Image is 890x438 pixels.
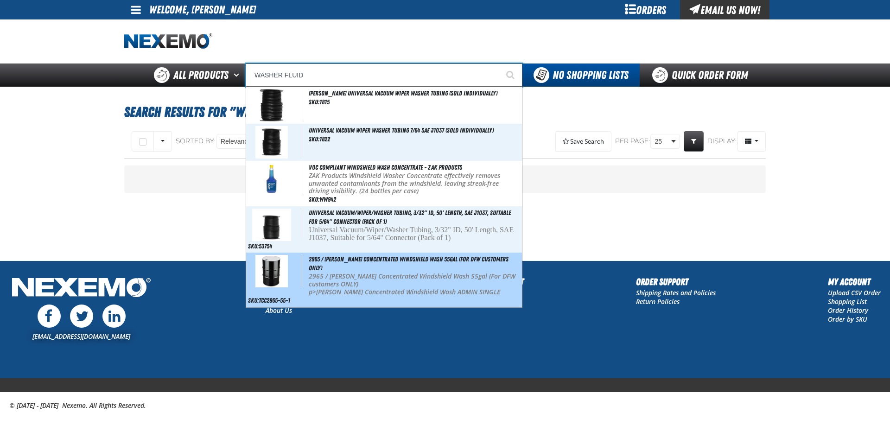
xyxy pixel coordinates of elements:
[309,89,497,97] span: [PERSON_NAME] Universal Vacuum Wiper Washer Tubing (Sold Individually)
[221,137,251,146] span: Relevance
[248,242,272,250] span: SKU:53754
[255,89,288,121] img: 5b1157d79e540005166098-p_16870.jpg
[9,275,153,302] img: Nexemo Logo
[828,306,868,315] a: Order History
[738,132,765,151] span: Product Grid Views Toolbar
[309,135,330,143] span: SKU:1822
[640,63,765,87] a: Quick Order Form
[309,127,494,134] span: Universal Vacuum Wiper Washer Tubing 7/64 SAE J1037 (Sold Individually)
[173,67,229,83] span: All Products
[124,33,212,50] img: Nexemo logo
[153,131,172,152] button: Rows selection options
[266,306,292,315] a: About Us
[309,226,520,242] p: Universal Vacuum/Wiper/Washer Tubing, 3/32" ID, 50' Length, SAE J1037, Suitable for 5/64" Connect...
[499,63,522,87] button: Start Searching
[828,288,881,297] a: Upload CSV Order
[309,164,462,171] span: VOC Compliant Windshield Wash Concentrate - ZAK Products
[255,163,288,196] img: 5b1158aa532bc931109555-ww942_3.jpg
[636,288,716,297] a: Shipping Rates and Policies
[255,255,288,287] img: 5b2443ec9e2e3370600858-TCC-Drum.jpg
[32,332,130,341] a: [EMAIL_ADDRESS][DOMAIN_NAME]
[636,297,680,306] a: Return Policies
[828,297,867,306] a: Shopping List
[828,315,867,324] a: Order by SKU
[309,288,520,296] p: p>[PERSON_NAME] Concentrated Windshield Wash ADMIN SINGLE
[828,275,881,289] h2: My Account
[707,137,736,145] span: Display:
[309,209,511,225] span: Universal Vacuum/Wiper/Washer Tubing, 3/32" ID, 50' Length, SAE J1037, Suitable for 5/64" Connect...
[555,131,611,152] button: Expand or Collapse Saved Search drop-down to save a search query
[124,100,766,125] h1: Search Results for "WINDSHIELD WASE"
[230,63,246,87] button: Open All Products pages
[176,137,215,145] span: Sorted By:
[309,98,330,106] span: SKU:1815
[248,297,290,304] span: SKU:TCC2965-55-1
[522,63,640,87] button: You do not have available Shopping Lists. Open to Create a New List
[309,273,520,288] p: 2965 / [PERSON_NAME] Concentrated Windshield Wash 55gal (For DFW customers ONLY)
[255,126,288,159] img: 5b1157d7a2ca0901728387-1822.jpg
[458,275,524,289] h2: Customer Support
[737,131,766,152] button: Product Grid Views Toolbar
[309,196,336,203] span: SKU:WW942
[252,209,291,241] img: 6155df9e987f6227429887-53754.png
[615,137,650,146] span: Per page:
[309,172,520,195] p: ZAK Products Windshield Washer Concentrate effectively removes unwanted contaminants from the win...
[309,255,509,272] span: 2965 / [PERSON_NAME] Concentrated Windshield Wash 55gal (For DFW customers ONLY)
[655,137,669,146] span: 25
[636,275,716,289] h2: Order Support
[124,33,212,50] a: Home
[553,69,629,82] span: No Shopping Lists
[570,138,604,145] span: Save Search
[684,131,704,152] a: Expand or Collapse Grid Filters
[246,63,522,87] input: Search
